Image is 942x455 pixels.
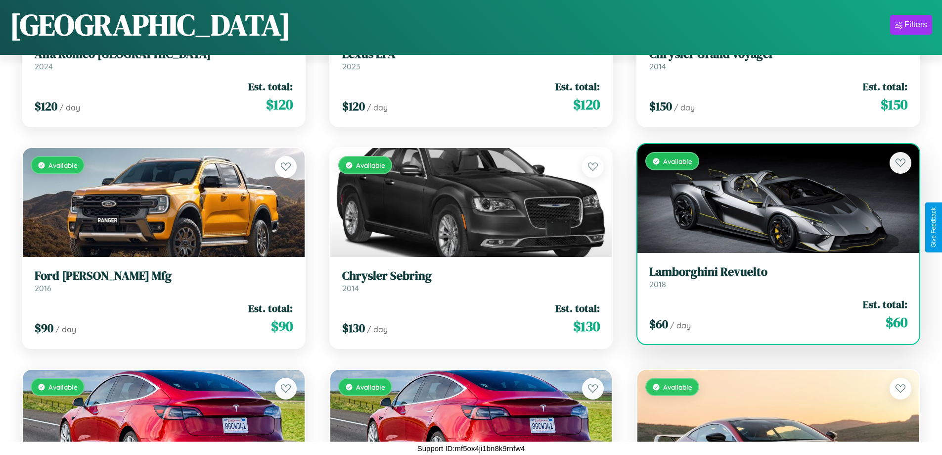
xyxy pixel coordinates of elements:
p: Support ID: mf5ox4ji1bn8k9rnfw4 [417,442,525,455]
span: / day [367,324,388,334]
span: Available [48,383,78,391]
span: / day [670,320,691,330]
span: / day [367,102,388,112]
span: 2023 [342,61,360,71]
button: Filters [890,15,932,35]
a: Chrysler Grand Voyager2014 [649,47,907,71]
span: Est. total: [863,79,907,94]
span: $ 120 [266,95,293,114]
h3: Chrysler Sebring [342,269,600,283]
span: Est. total: [555,301,600,315]
span: $ 150 [881,95,907,114]
span: Available [356,161,385,169]
span: 2016 [35,283,51,293]
h3: Ford [PERSON_NAME] Mfg [35,269,293,283]
span: / day [674,102,695,112]
span: Available [356,383,385,391]
span: 2014 [342,283,359,293]
span: $ 120 [573,95,600,114]
span: $ 90 [271,316,293,336]
span: $ 150 [649,98,672,114]
div: Give Feedback [930,207,937,248]
a: Lamborghini Revuelto2018 [649,265,907,289]
span: Est. total: [248,301,293,315]
span: Est. total: [248,79,293,94]
span: Available [663,157,692,165]
span: 2024 [35,61,53,71]
h1: [GEOGRAPHIC_DATA] [10,4,291,45]
span: Est. total: [555,79,600,94]
span: $ 130 [573,316,600,336]
span: 2014 [649,61,666,71]
span: $ 120 [35,98,57,114]
span: Available [663,383,692,391]
span: 2018 [649,279,666,289]
span: / day [59,102,80,112]
span: Est. total: [863,297,907,311]
div: Filters [904,20,927,30]
span: $ 90 [35,320,53,336]
a: Ford [PERSON_NAME] Mfg2016 [35,269,293,293]
span: $ 60 [886,312,907,332]
a: Chrysler Sebring2014 [342,269,600,293]
span: $ 60 [649,316,668,332]
span: $ 130 [342,320,365,336]
a: Alfa Romeo [GEOGRAPHIC_DATA]2024 [35,47,293,71]
span: $ 120 [342,98,365,114]
a: Lexus LFA2023 [342,47,600,71]
h3: Lamborghini Revuelto [649,265,907,279]
span: / day [55,324,76,334]
span: Available [48,161,78,169]
h3: Alfa Romeo [GEOGRAPHIC_DATA] [35,47,293,61]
